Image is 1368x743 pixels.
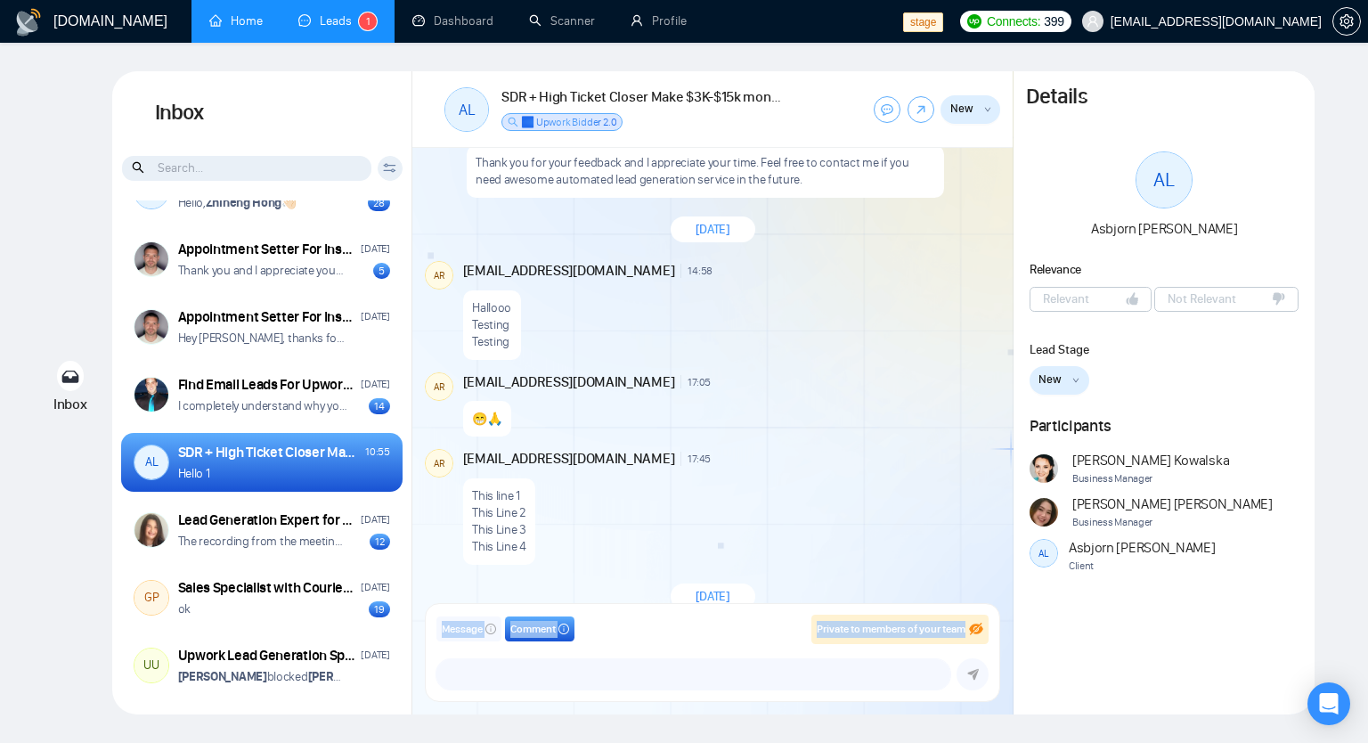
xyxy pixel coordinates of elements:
[501,87,781,107] h1: SDR + High Ticket Closer Make $3K-$15k monthly 100% comission based only.
[987,12,1040,31] span: Connects:
[1072,451,1229,470] span: [PERSON_NAME] Kowalska
[472,521,526,538] p: This Line 3
[1136,152,1192,208] div: AL
[426,373,452,400] div: AR
[1038,371,1062,388] span: New
[1333,14,1360,29] span: setting
[426,450,452,477] div: AR
[206,195,281,210] strong: Zhineng Hong
[631,13,687,29] a: userProfile
[178,669,267,684] strong: [PERSON_NAME]
[1030,454,1058,483] img: Agnieszka Kowalska
[696,588,730,605] span: [DATE]
[53,396,87,412] span: Inbox
[558,624,569,634] span: info-circle
[298,13,377,29] a: messageLeads1
[412,13,493,29] a: dashboardDashboard
[472,299,511,316] p: Hallooo
[1044,12,1063,31] span: 399
[178,465,210,482] p: Hello 1
[1030,540,1057,567] div: AL
[521,116,616,128] span: ✅ Upwork Bidder 2.0
[436,616,501,641] button: Messageinfo-circle
[134,242,168,276] img: Nikita Kasianov
[134,513,168,547] img: Dariia Boichuk
[1030,287,1152,312] button: Relevant
[178,510,356,530] div: Lead Generation Expert for UX/UI designers team
[1043,290,1089,308] span: Relevant
[361,579,389,596] div: [DATE]
[370,534,390,550] div: 12
[940,95,1000,124] button: Newdown
[134,649,168,682] div: UU
[369,398,390,414] div: 14
[134,310,168,344] img: Nikita Kasianov
[688,264,712,278] span: 14:58
[1030,342,1089,357] span: Lead Stage
[132,158,147,177] span: search
[178,600,191,617] p: ok
[463,372,675,392] span: [EMAIL_ADDRESS][DOMAIN_NAME]
[688,452,711,466] span: 17:45
[1307,682,1350,725] div: Open Intercom Messenger
[688,375,711,389] span: 17:05
[1087,15,1099,28] span: user
[361,308,389,325] div: [DATE]
[1154,287,1299,312] button: Not Relevant
[505,616,574,641] button: Commentinfo-circle
[463,449,675,469] span: [EMAIL_ADDRESS][DOMAIN_NAME]
[984,105,991,113] span: down
[1069,538,1216,558] span: Asbjorn [PERSON_NAME]
[1030,416,1299,436] h1: Participants
[1332,7,1361,36] button: setting
[134,378,168,412] img: Jonathan DeYoung
[134,581,168,615] div: GP
[1072,470,1229,487] span: Business Manager
[903,12,943,32] span: stage
[472,487,526,504] p: This line 1
[134,445,168,479] div: AL
[485,624,496,634] span: info-circle
[1069,558,1216,575] span: Client
[178,578,356,598] div: Sales Specialist with Courier Parcel Reseller Expertise
[1030,366,1089,395] button: Newdown
[529,13,595,29] a: searchScanner
[817,623,965,635] span: Private to members of your team
[967,14,981,29] img: upwork-logo.png
[369,601,390,617] div: 19
[472,316,511,333] p: Testing
[472,411,501,428] p: 😁🙏
[308,669,397,684] strong: [PERSON_NAME]
[1072,494,1273,514] span: [PERSON_NAME] [PERSON_NAME]
[1091,220,1238,237] span: Asbjorn [PERSON_NAME]
[445,88,488,131] div: AL
[969,622,983,636] span: eye-invisible
[476,154,935,188] p: Thank you for your feedback and I appreciate your time. Feel free to contact me if you need aweso...
[178,375,356,395] div: Find Email Leads For Upwork Client Agencies
[178,443,361,462] div: SDR + High Ticket Closer Make $3K-$15k monthly 100% comission based only.
[472,504,526,521] p: This Line 2
[950,100,973,118] span: New
[472,333,511,350] p: Testing
[1072,376,1079,384] span: down
[368,195,390,211] div: 28
[178,194,297,211] p: Hello, 👋🏻
[1026,84,1087,110] h1: Details
[510,621,556,638] span: Comment
[426,262,452,289] div: AR
[365,444,390,461] div: 10:55
[1030,498,1058,527] img: Andrian Marsella
[209,13,263,29] a: homeHome
[178,240,356,259] div: Appointment Setter For Instagram
[1168,290,1236,308] span: Not Relevant
[1072,514,1273,531] span: Business Manager
[359,12,377,30] sup: 1
[178,646,356,665] div: Upwork Lead Generation Specialist
[178,330,348,347] p: Hey [PERSON_NAME], thanks for applying for this position!
[1332,14,1361,29] a: setting
[361,241,389,257] div: [DATE]
[178,397,348,414] p: I completely understand why you would prefer to talk here. As much as I'd like to talk business w...
[442,621,483,638] span: Message
[14,8,43,37] img: logo
[508,117,518,127] span: search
